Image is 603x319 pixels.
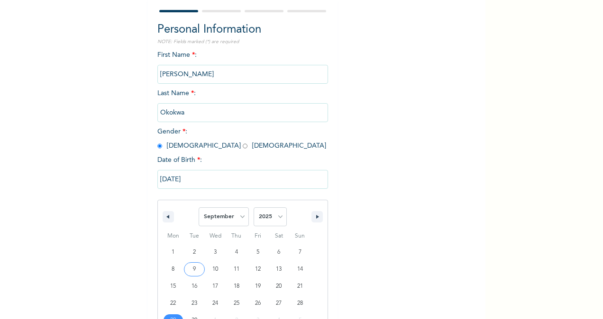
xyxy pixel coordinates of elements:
[212,295,218,312] span: 24
[226,229,247,244] span: Thu
[184,261,205,278] button: 9
[268,278,290,295] button: 20
[205,261,226,278] button: 10
[276,295,282,312] span: 27
[163,295,184,312] button: 22
[277,244,280,261] span: 6
[256,244,259,261] span: 5
[157,128,326,149] span: Gender : [DEMOGRAPHIC_DATA] [DEMOGRAPHIC_DATA]
[157,103,328,122] input: Enter your last name
[234,261,239,278] span: 11
[212,261,218,278] span: 10
[226,278,247,295] button: 18
[184,244,205,261] button: 2
[205,278,226,295] button: 17
[170,278,176,295] span: 15
[235,244,238,261] span: 4
[268,295,290,312] button: 27
[157,21,328,38] h2: Personal Information
[170,295,176,312] span: 22
[172,261,174,278] span: 8
[234,295,239,312] span: 25
[276,278,282,295] span: 20
[297,295,303,312] span: 28
[226,295,247,312] button: 25
[205,229,226,244] span: Wed
[276,261,282,278] span: 13
[172,244,174,261] span: 1
[268,244,290,261] button: 6
[247,295,268,312] button: 26
[247,244,268,261] button: 5
[212,278,218,295] span: 17
[226,244,247,261] button: 4
[157,38,328,45] p: NOTE: Fields marked (*) are required
[289,229,311,244] span: Sun
[255,261,261,278] span: 12
[157,65,328,84] input: Enter your first name
[184,295,205,312] button: 23
[268,229,290,244] span: Sat
[205,244,226,261] button: 3
[193,261,196,278] span: 9
[297,278,303,295] span: 21
[192,278,197,295] span: 16
[163,244,184,261] button: 1
[163,278,184,295] button: 15
[184,278,205,295] button: 16
[163,261,184,278] button: 8
[297,261,303,278] span: 14
[289,244,311,261] button: 7
[289,278,311,295] button: 21
[247,229,268,244] span: Fri
[193,244,196,261] span: 2
[157,155,202,165] span: Date of Birth :
[157,170,328,189] input: DD-MM-YYYY
[157,90,328,116] span: Last Name :
[226,261,247,278] button: 11
[157,52,328,78] span: First Name :
[247,261,268,278] button: 12
[255,295,261,312] span: 26
[234,278,239,295] span: 18
[192,295,197,312] span: 23
[205,295,226,312] button: 24
[289,295,311,312] button: 28
[163,229,184,244] span: Mon
[289,261,311,278] button: 14
[214,244,217,261] span: 3
[255,278,261,295] span: 19
[299,244,301,261] span: 7
[184,229,205,244] span: Tue
[247,278,268,295] button: 19
[268,261,290,278] button: 13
